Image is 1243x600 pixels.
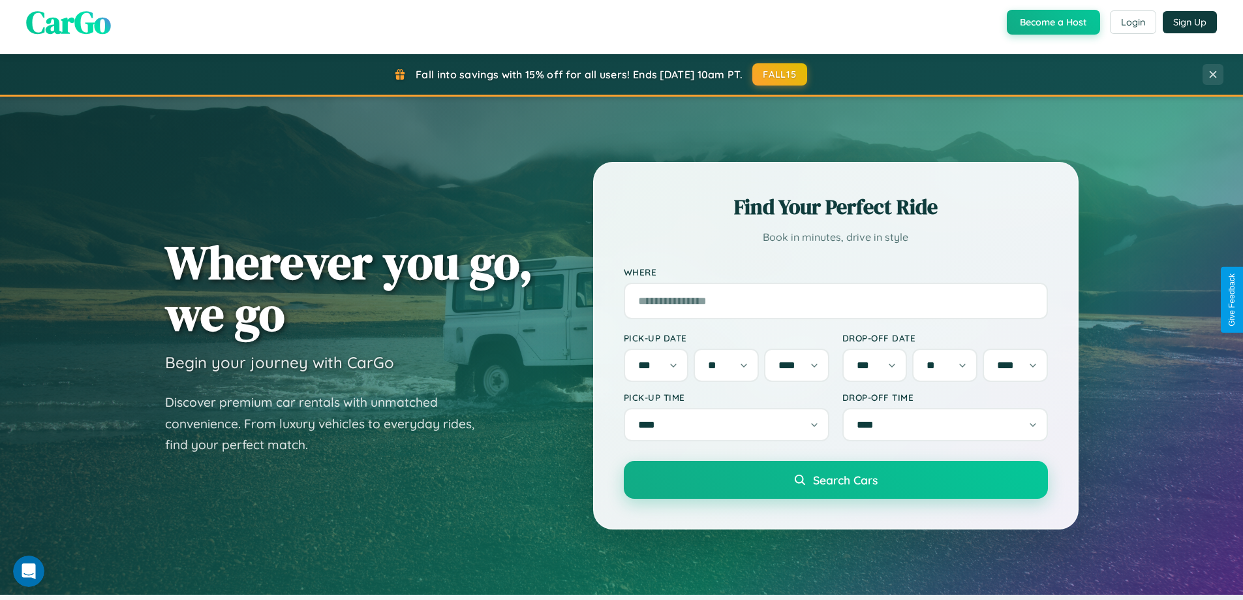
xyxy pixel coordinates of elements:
button: Search Cars [624,461,1048,499]
button: Become a Host [1007,10,1100,35]
label: Drop-off Time [842,392,1048,403]
h1: Wherever you go, we go [165,236,533,339]
label: Where [624,266,1048,277]
label: Pick-up Date [624,332,829,343]
p: Book in minutes, drive in style [624,228,1048,247]
span: Fall into savings with 15% off for all users! Ends [DATE] 10am PT. [416,68,743,81]
button: Sign Up [1163,11,1217,33]
span: CarGo [26,1,111,44]
h3: Begin your journey with CarGo [165,353,394,372]
span: Search Cars [813,473,878,487]
label: Drop-off Date [842,332,1048,343]
p: Discover premium car rentals with unmatched convenience. From luxury vehicles to everyday rides, ... [165,392,491,456]
h2: Find Your Perfect Ride [624,193,1048,221]
button: FALL15 [752,63,807,86]
button: Login [1110,10,1156,34]
label: Pick-up Time [624,392,829,403]
iframe: Intercom live chat [13,556,44,587]
div: Give Feedback [1227,274,1236,326]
